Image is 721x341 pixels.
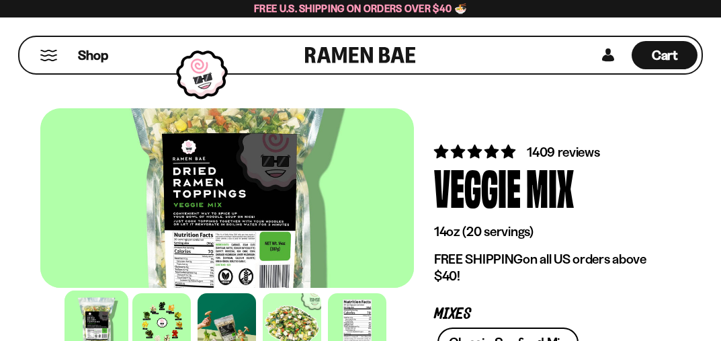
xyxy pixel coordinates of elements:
button: Mobile Menu Trigger [40,50,58,61]
span: Free U.S. Shipping on Orders over $40 🍜 [254,2,467,15]
p: 14oz (20 servings) [434,223,661,240]
span: 1409 reviews [527,144,600,160]
p: Mixes [434,308,661,321]
span: 4.76 stars [434,143,518,160]
div: Mix [526,161,574,212]
div: Veggie [434,161,521,212]
span: Cart [652,47,678,63]
p: on all US orders above $40! [434,251,661,285]
a: Shop [78,41,108,69]
div: Cart [632,37,697,73]
strong: FREE SHIPPING [434,251,523,267]
span: Shop [78,46,108,65]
